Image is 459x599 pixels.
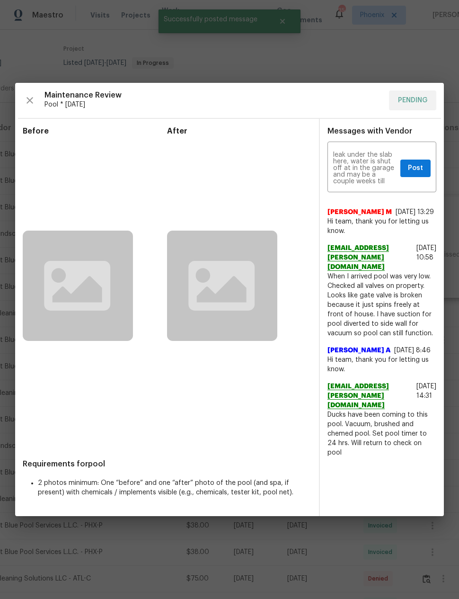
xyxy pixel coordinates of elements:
[327,127,412,135] span: Messages with Vendor
[416,383,436,399] span: [DATE] 14:31
[327,355,436,374] span: Hi team, thank you for letting us know.
[327,207,392,217] span: [PERSON_NAME] M
[38,478,311,497] li: 2 photos minimum: One “before” and one “after” photo of the pool (and spa, if present) with chemi...
[44,90,381,100] span: Maintenance Review
[396,209,434,215] span: [DATE] 13:29
[327,272,436,338] span: When I arrived pool was very low. Checked all valves on property. Looks like gate valve is broken...
[327,217,436,236] span: Hi team, thank you for letting us know.
[23,459,311,469] span: Requirements for pool
[23,126,167,136] span: Before
[400,160,431,177] button: Post
[394,347,431,354] span: [DATE] 8:46
[333,152,397,185] textarea: We have a water leak under the slab here, water is shut off at in the garage and may be a couple ...
[327,410,436,457] span: Ducks have been coming to this pool. Vacuum, brushed and chemed pool. Set pool timer to 24 hrs. W...
[327,346,390,355] span: [PERSON_NAME] A
[44,100,381,109] span: Pool * [DATE]
[167,126,311,136] span: After
[408,162,423,174] span: Post
[416,245,436,261] span: [DATE] 10:58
